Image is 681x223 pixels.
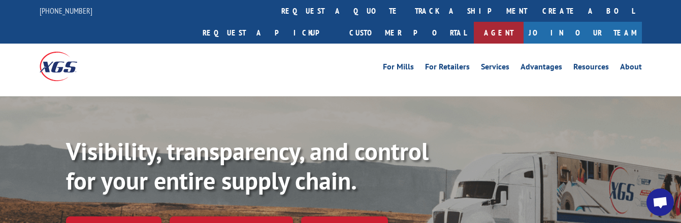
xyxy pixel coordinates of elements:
a: Join Our Team [524,22,642,44]
a: Customer Portal [342,22,474,44]
a: For Retailers [425,63,470,74]
a: Resources [573,63,609,74]
div: Open chat [646,189,674,216]
b: Visibility, transparency, and control for your entire supply chain. [66,135,429,196]
a: Services [481,63,509,74]
a: Agent [474,22,524,44]
a: About [620,63,642,74]
a: For Mills [383,63,414,74]
a: Advantages [521,63,562,74]
a: [PHONE_NUMBER] [40,6,92,16]
a: Request a pickup [195,22,342,44]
